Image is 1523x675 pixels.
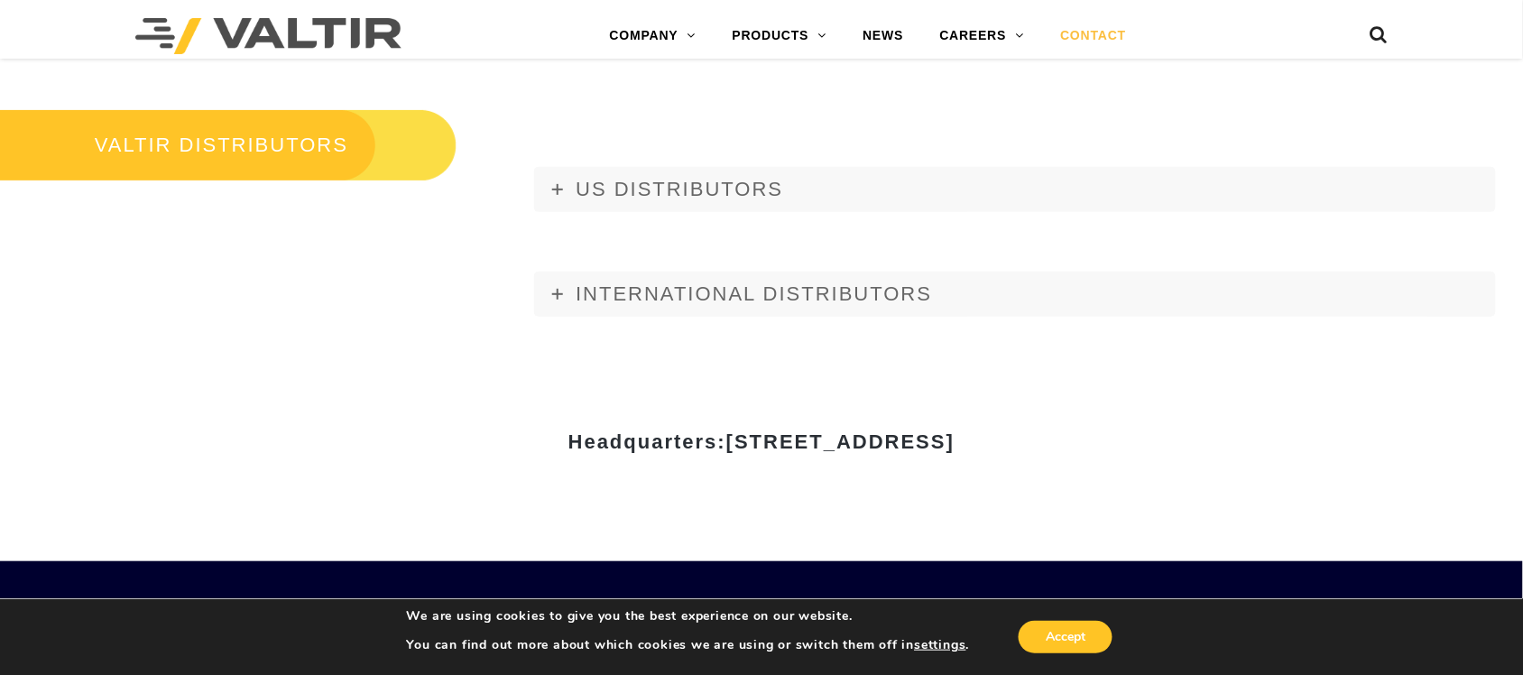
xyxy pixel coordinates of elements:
[135,18,402,54] img: Valtir
[407,608,970,624] p: We are using cookies to give you the best experience on our website.
[1019,621,1112,653] button: Accept
[845,18,921,54] a: NEWS
[715,18,845,54] a: PRODUCTS
[576,282,932,305] span: INTERNATIONAL DISTRIBUTORS
[576,178,783,200] span: US DISTRIBUTORS
[534,167,1495,212] a: US DISTRIBUTORS
[407,637,970,653] p: You can find out more about which cookies we are using or switch them off in .
[922,18,1043,54] a: CAREERS
[568,430,955,453] strong: Headquarters:
[914,637,965,653] button: settings
[534,272,1495,317] a: INTERNATIONAL DISTRIBUTORS
[1042,18,1144,54] a: CONTACT
[592,18,715,54] a: COMPANY
[726,430,955,453] span: [STREET_ADDRESS]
